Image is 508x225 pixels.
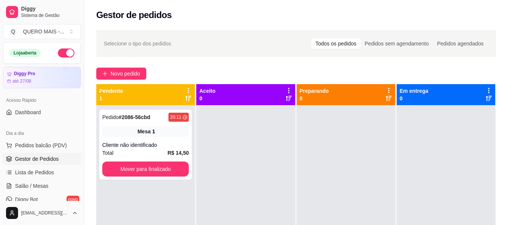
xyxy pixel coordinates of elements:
[199,95,215,102] p: 0
[3,106,81,118] a: Dashboard
[400,87,428,95] p: Em entrega
[3,166,81,178] a: Lista de Pedidos
[15,196,38,203] span: Diggy Bot
[3,67,81,88] a: Diggy Proaté 27/08
[58,48,74,57] button: Alterar Status
[15,169,54,176] span: Lista de Pedidos
[400,95,428,102] p: 0
[102,141,189,149] div: Cliente não identificado
[311,38,361,49] div: Todos os pedidos
[15,142,67,149] span: Pedidos balcão (PDV)
[104,39,171,48] span: Selecione o tipo dos pedidos
[102,162,189,177] button: Mover para finalizado
[300,95,329,102] p: 0
[23,28,64,35] div: QUERO MAIS - ...
[21,6,78,12] span: Diggy
[111,69,140,78] span: Novo pedido
[21,12,78,18] span: Sistema de Gestão
[15,182,49,190] span: Salão / Mesas
[9,49,41,57] div: Loja aberta
[9,28,17,35] span: Q
[199,87,215,95] p: Aceito
[3,24,81,39] button: Select a team
[3,3,81,21] a: DiggySistema de Gestão
[15,109,41,116] span: Dashboard
[96,9,172,21] h2: Gestor de pedidos
[152,128,155,135] div: 1
[3,127,81,139] div: Dia a dia
[3,180,81,192] a: Salão / Mesas
[361,38,433,49] div: Pedidos sem agendamento
[3,94,81,106] div: Acesso Rápido
[96,68,146,80] button: Novo pedido
[21,210,69,216] span: [EMAIL_ADDRESS][DOMAIN_NAME]
[300,87,329,95] p: Preparando
[3,193,81,205] a: Diggy Botnovo
[3,139,81,151] button: Pedidos balcão (PDV)
[138,128,151,135] span: Mesa
[12,78,31,84] article: até 27/08
[15,155,59,163] span: Gestor de Pedidos
[119,114,150,120] strong: # 2086-56cbd
[3,204,81,222] button: [EMAIL_ADDRESS][DOMAIN_NAME]
[102,114,119,120] span: Pedido
[433,38,488,49] div: Pedidos agendados
[102,149,114,157] span: Total
[99,87,123,95] p: Pendente
[99,95,123,102] p: 1
[170,114,181,120] div: 20:11
[3,153,81,165] a: Gestor de Pedidos
[102,71,108,76] span: plus
[14,71,35,77] article: Diggy Pro
[167,150,189,156] strong: R$ 14,50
